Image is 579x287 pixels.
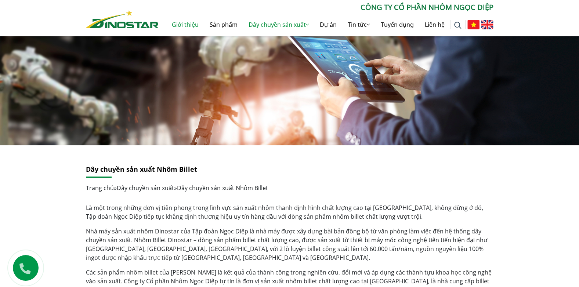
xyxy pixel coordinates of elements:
a: Dây chuyền sản xuất [243,13,314,36]
a: Tuyển dụng [375,13,419,36]
a: Dự án [314,13,342,36]
span: » » [86,184,268,192]
a: Dây chuyền sản xuất [117,184,174,192]
a: Sản phẩm [204,13,243,36]
a: Trang chủ [86,184,114,192]
img: Nhôm Dinostar [86,10,159,28]
a: Liên hệ [419,13,450,36]
a: Giới thiệu [166,13,204,36]
img: Tiếng Việt [467,20,480,29]
p: Là một trong những đơn vị tiên phong trong lĩnh vực sản xuất nhôm thanh định hình chất lượng cao ... [86,203,493,221]
p: CÔNG TY CỔ PHẦN NHÔM NGỌC DIỆP [159,2,493,13]
a: Dây chuyền sản xuất Nhôm Billet [86,165,197,174]
img: English [481,20,493,29]
img: search [454,22,462,29]
a: Tin tức [342,13,375,36]
p: Nhà máy sản xuất nhôm Dinostar của Tập đoàn Ngọc Diệp là nhà máy được xây dựng bài bản đồng bộ từ... [86,227,493,262]
span: Dây chuyền sản xuất Nhôm Billet [177,184,268,192]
